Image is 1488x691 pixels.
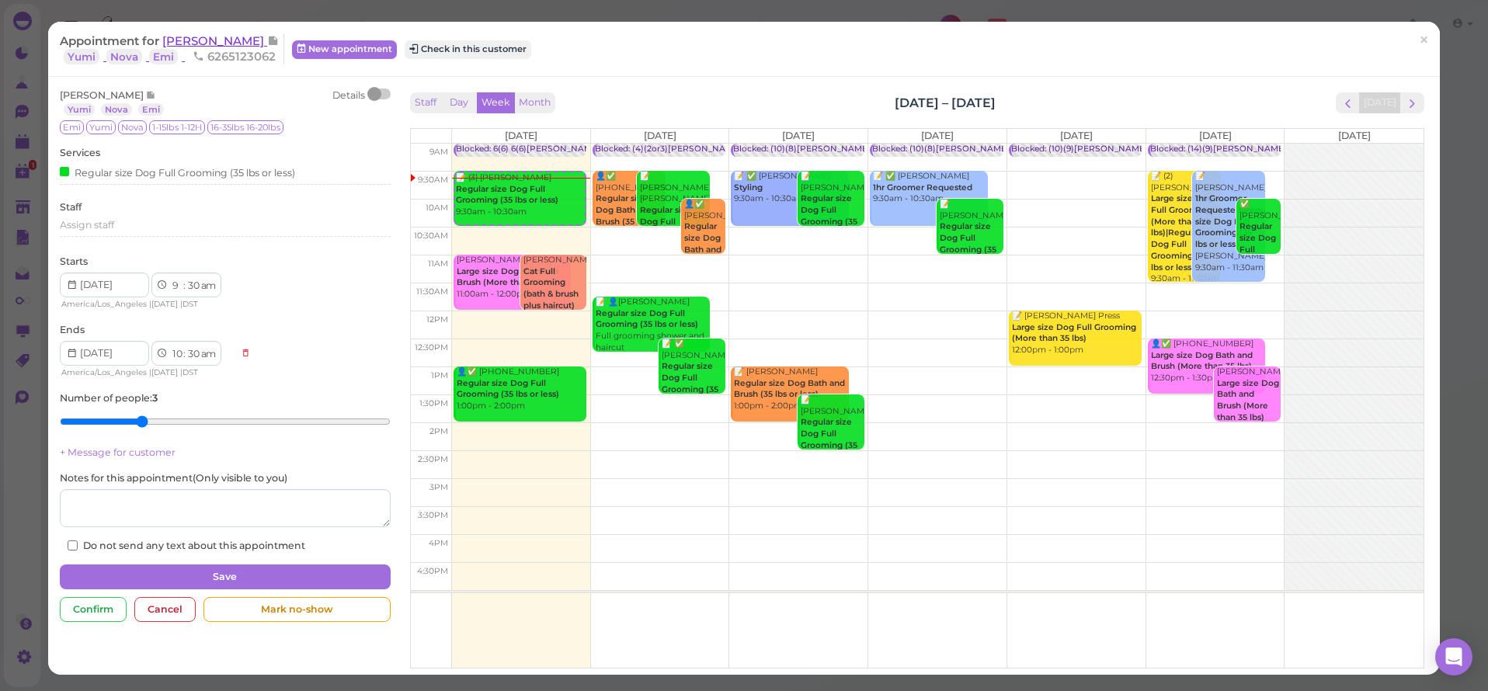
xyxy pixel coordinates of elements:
[292,40,397,59] a: New appointment
[60,564,390,589] button: Save
[118,120,147,134] span: Nova
[60,33,284,64] div: Appointment for
[733,366,848,412] div: 📝 [PERSON_NAME] 1:00pm - 2:00pm
[64,103,95,116] a: Yumi
[429,426,448,436] span: 2pm
[1338,130,1371,141] span: [DATE]
[1199,130,1232,141] span: [DATE]
[921,130,954,141] span: [DATE]
[455,172,585,218] div: 📝 (3) [PERSON_NAME] 9:30am - 10:30am
[60,391,158,405] label: Number of people :
[1011,144,1208,155] div: Blocked: (10)(9)[PERSON_NAME] • appointment
[101,103,132,116] a: Nova
[418,175,448,185] span: 9:30am
[426,203,448,213] span: 10am
[61,367,147,377] span: America/Los_Angeles
[203,597,390,622] div: Mark no-show
[418,454,448,464] span: 2:30pm
[523,255,587,335] div: [PERSON_NAME] 11:00am - 12:00pm
[152,392,158,404] b: 3
[416,286,448,297] span: 11:30am
[60,366,233,380] div: | |
[417,566,448,576] span: 4:30pm
[60,219,114,231] span: Assign staff
[149,120,205,134] span: 1-15lbs 1-12H
[1151,193,1219,272] b: Large size Dog Full Grooming (More than 35 lbs)|Regular size Dog Full Grooming (35 lbs or less)
[60,164,295,180] div: Regular size Dog Full Grooming (35 lbs or less)
[801,417,857,461] b: Regular size Dog Full Grooming (35 lbs or less)
[872,144,1146,155] div: Blocked: (10)(8)[PERSON_NAME],[PERSON_NAME] • appointment
[1195,193,1276,249] b: 1hr Groomer Requested|Regular size Dog Full Grooming (35 lbs or less)
[429,147,448,157] span: 9am
[505,130,537,141] span: [DATE]
[68,540,78,550] input: Do not send any text about this appointment
[895,94,996,112] h2: [DATE] – [DATE]
[457,378,559,400] b: Regular size Dog Full Grooming (35 lbs or less)
[1216,366,1281,446] div: [PERSON_NAME] 1:00pm - 2:00pm
[477,92,515,113] button: Week
[414,231,448,241] span: 10:30am
[1410,23,1438,59] a: ×
[68,539,305,553] label: Do not send any text about this appointment
[1435,638,1472,675] div: Open Intercom Messenger
[1150,339,1265,384] div: 👤✅ [PHONE_NUMBER] 12:30pm - 1:30pm
[60,471,287,485] label: Notes for this appointment ( Only visible to you )
[595,297,710,365] div: 📝 👤[PERSON_NAME] Full grooming shower and haircut 11:45am - 12:45pm
[1151,350,1253,372] b: Large size Dog Bath and Brush (More than 35 lbs)
[640,205,697,249] b: Regular size Dog Full Grooming (35 lbs or less)
[662,361,718,405] b: Regular size Dog Full Grooming (35 lbs or less)
[661,339,725,430] div: 📝 ✅ [PERSON_NAME] 12:30pm - 1:30pm
[60,255,88,269] label: Starts
[1336,92,1360,113] button: prev
[1400,92,1424,113] button: next
[429,482,448,492] span: 3pm
[683,199,725,313] div: 👤✅ [PERSON_NAME] 10:00am - 11:00am
[456,144,661,155] div: Blocked: 6(6) 6(6)[PERSON_NAME] • appointment
[800,171,864,262] div: 📝 [PERSON_NAME] 9:30am - 10:30am
[1239,221,1281,288] b: Regular size Dog Full Grooming (35 lbs or less)
[1419,30,1429,51] span: ×
[60,33,279,64] a: [PERSON_NAME] Yumi Nova Emi
[457,266,558,288] b: Large size Dog Bath and Brush (More than 35 lbs)
[146,89,156,101] span: Note
[86,120,116,134] span: Yumi
[60,323,85,337] label: Ends
[61,299,147,309] span: America/Los_Angeles
[183,299,198,309] span: DST
[431,370,448,380] span: 1pm
[440,92,478,113] button: Day
[940,221,996,266] b: Regular size Dog Full Grooming (35 lbs or less)
[939,199,1003,290] div: 📝 [PERSON_NAME] 10:00am - 11:00am
[419,398,448,408] span: 1:30pm
[872,171,987,205] div: 📝 ✅ [PERSON_NAME] 9:30am - 10:30am
[1217,378,1279,422] b: Large size Dog Bath and Brush (More than 35 lbs)
[405,40,531,59] button: Check in this customer
[193,49,276,64] span: 6265123062
[151,299,178,309] span: [DATE]
[1359,92,1401,113] button: [DATE]
[60,200,82,214] label: Staff
[429,538,448,548] span: 4pm
[410,92,441,113] button: Staff
[1239,199,1281,313] div: ✅ [PERSON_NAME] 10:00am - 11:00am
[1150,144,1347,155] div: Blocked: (14)(9)[PERSON_NAME] • appointment
[60,120,84,134] span: Emi
[207,120,283,134] span: 16-35lbs 16-20lbs
[149,49,178,64] a: Emi
[428,259,448,269] span: 11am
[162,33,267,48] span: [PERSON_NAME]
[595,144,878,155] div: Blocked: (4)(2or3)[PERSON_NAME],[PERSON_NAME] • appointment
[134,597,196,622] div: Cancel
[595,171,666,262] div: 👤✅ [PHONE_NUMBER] 9:30am - 10:30am
[332,89,365,116] div: Details
[183,367,198,377] span: DST
[1060,130,1093,141] span: [DATE]
[60,597,127,622] div: Confirm
[782,130,815,141] span: [DATE]
[523,266,579,311] b: Cat Full Grooming (bath & brush plus haircut)
[267,33,279,48] span: Note
[1194,171,1265,273] div: 📝 [PERSON_NAME] [PERSON_NAME] 9:30am - 11:30am
[800,394,864,486] div: 📝 [PERSON_NAME] 1:30pm - 2:30pm
[733,171,848,205] div: 📝 ✅ [PERSON_NAME] 9:30am - 10:30am
[64,49,99,64] a: Yumi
